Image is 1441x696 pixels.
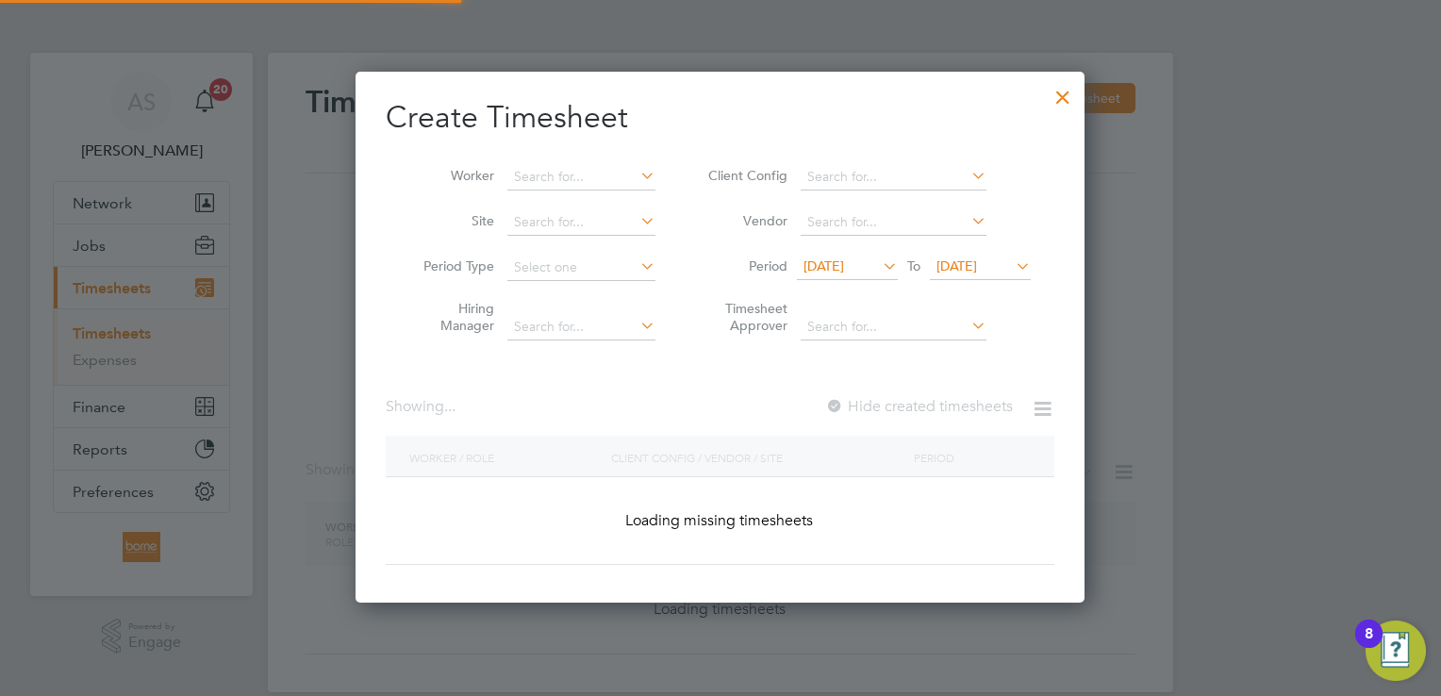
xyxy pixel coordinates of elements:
[936,257,977,274] span: [DATE]
[825,397,1013,416] label: Hide created timesheets
[703,257,787,274] label: Period
[386,98,1054,138] h2: Create Timesheet
[507,255,655,281] input: Select one
[409,167,494,184] label: Worker
[386,397,459,417] div: Showing
[507,164,655,191] input: Search for...
[409,212,494,229] label: Site
[507,314,655,340] input: Search for...
[703,212,787,229] label: Vendor
[409,257,494,274] label: Period Type
[703,300,787,334] label: Timesheet Approver
[801,209,986,236] input: Search for...
[507,209,655,236] input: Search for...
[803,257,844,274] span: [DATE]
[902,254,926,278] span: To
[703,167,787,184] label: Client Config
[801,314,986,340] input: Search for...
[409,300,494,334] label: Hiring Manager
[1366,621,1426,681] button: Open Resource Center, 8 new notifications
[444,397,455,416] span: ...
[801,164,986,191] input: Search for...
[1365,634,1373,658] div: 8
